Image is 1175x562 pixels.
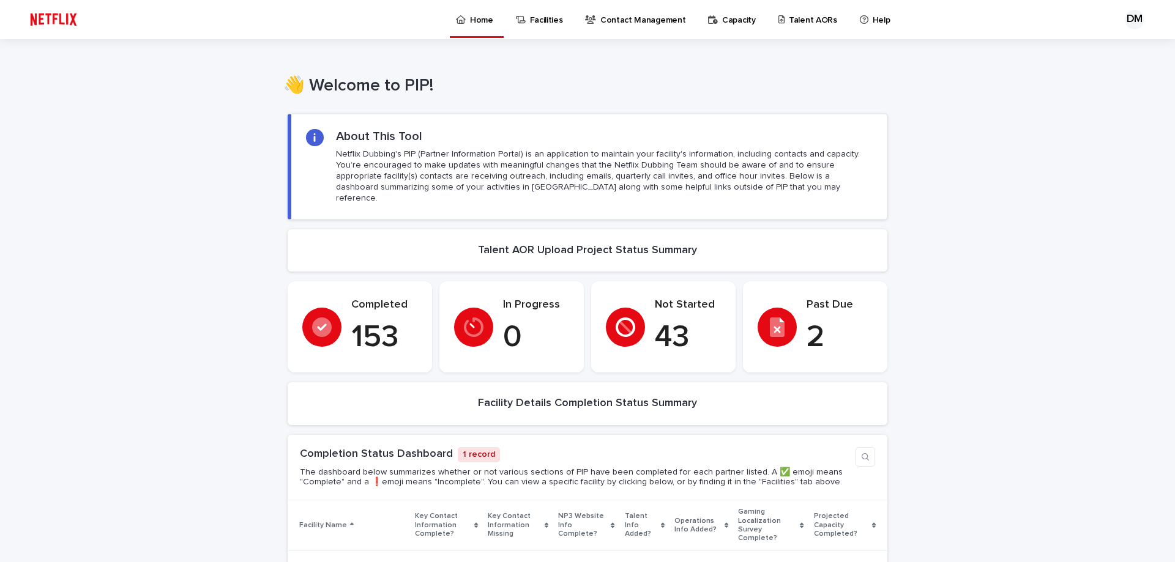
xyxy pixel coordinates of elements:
p: 43 [655,319,721,356]
p: Completed [351,298,417,312]
p: Key Contact Information Missing [488,509,542,541]
p: Talent Info Added? [625,509,658,541]
a: Completion Status Dashboard [300,448,453,459]
p: Not Started [655,298,721,312]
p: Key Contact Information Complete? [415,509,471,541]
p: Facility Name [299,519,347,532]
p: 2 [807,319,873,356]
h1: 👋 Welcome to PIP! [283,76,883,97]
p: 0 [503,319,569,356]
div: DM [1125,10,1144,29]
h2: About This Tool [336,129,422,144]
h2: Talent AOR Upload Project Status Summary [478,244,697,257]
img: ifQbXi3ZQGMSEF7WDB7W [24,7,83,32]
p: Netflix Dubbing's PIP (Partner Information Portal) is an application to maintain your facility's ... [336,149,872,204]
h2: Facility Details Completion Status Summary [478,397,697,410]
p: 153 [351,319,417,356]
p: Projected Capacity Completed? [814,509,869,541]
p: Operations Info Added? [674,514,722,537]
p: The dashboard below summarizes whether or not various sections of PIP have been completed for eac... [300,467,851,488]
p: Gaming Localization Survey Complete? [738,505,797,545]
p: NP3 Website Info Complete? [558,509,608,541]
p: In Progress [503,298,569,312]
p: 1 record [458,447,500,462]
p: Past Due [807,298,873,312]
